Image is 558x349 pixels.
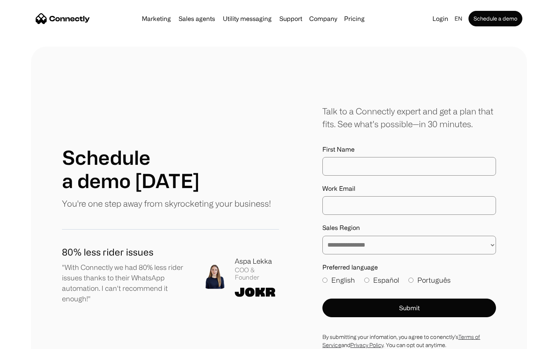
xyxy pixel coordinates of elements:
label: Preferred language [322,264,496,271]
div: Talk to a Connectly expert and get a plan that fits. See what’s possible—in 30 minutes. [322,105,496,130]
div: Company [309,13,337,24]
a: Sales agents [176,16,218,22]
div: COO & Founder [235,266,279,281]
aside: Language selected: English [8,335,46,346]
a: Support [276,16,305,22]
label: Work Email [322,185,496,192]
div: Aspa Lekka [235,256,279,266]
label: Sales Region [322,224,496,232]
ul: Language list [15,335,46,346]
h1: Schedule a demo [DATE] [62,146,200,192]
label: Español [364,275,399,285]
label: First Name [322,146,496,153]
div: By submitting your infomation, you agree to conenctly’s and . You can opt out anytime. [322,333,496,349]
a: Utility messaging [220,16,275,22]
input: Português [408,278,413,283]
a: Login [429,13,451,24]
a: Marketing [139,16,174,22]
label: English [322,275,355,285]
a: Pricing [341,16,368,22]
input: English [322,278,327,283]
h1: 80% less rider issues [62,245,190,259]
input: Español [364,278,369,283]
p: "With Connectly we had 80% less rider issues thanks to their WhatsApp automation. I can't recomme... [62,262,190,304]
label: Português [408,275,451,285]
div: en [455,13,462,24]
a: Terms of Service [322,334,480,348]
a: Privacy Policy [350,342,383,348]
a: Schedule a demo [468,11,522,26]
p: You're one step away from skyrocketing your business! [62,197,271,210]
button: Submit [322,299,496,317]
